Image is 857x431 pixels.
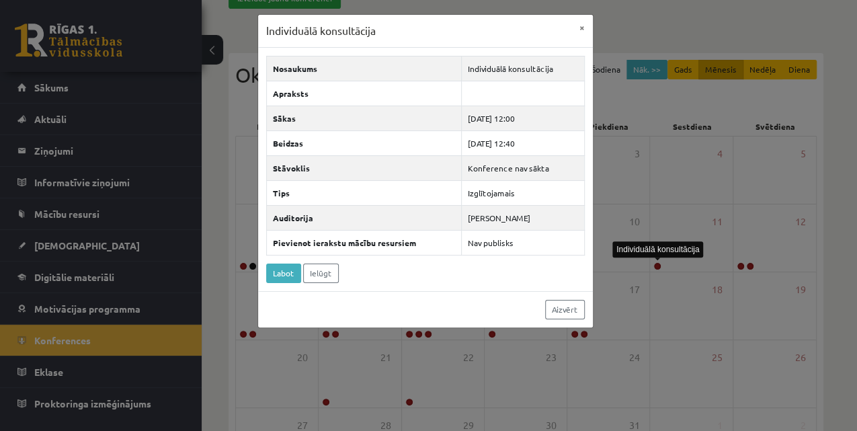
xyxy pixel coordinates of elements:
[266,81,461,106] th: Apraksts
[461,130,584,155] td: [DATE] 12:40
[461,106,584,130] td: [DATE] 12:00
[461,205,584,230] td: [PERSON_NAME]
[545,300,585,319] a: Aizvērt
[266,106,461,130] th: Sākas
[266,230,461,255] th: Pievienot ierakstu mācību resursiem
[266,155,461,180] th: Stāvoklis
[303,264,339,283] a: Ielūgt
[461,230,584,255] td: Nav publisks
[612,241,703,258] div: Individuālā konsultācija
[461,56,584,81] td: Individuālā konsultācija
[571,15,593,40] button: ×
[266,23,376,39] h3: Individuālā konsultācija
[266,56,461,81] th: Nosaukums
[266,130,461,155] th: Beidzas
[266,180,461,205] th: Tips
[461,180,584,205] td: Izglītojamais
[461,155,584,180] td: Konference nav sākta
[266,264,301,283] a: Labot
[266,205,461,230] th: Auditorija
